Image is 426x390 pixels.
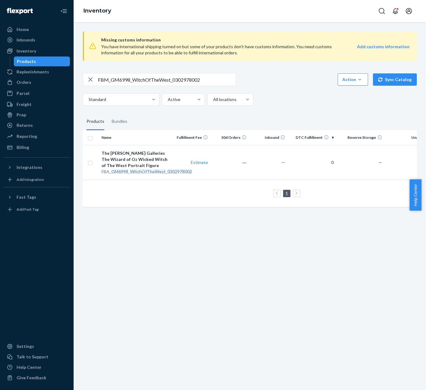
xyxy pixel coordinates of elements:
[4,175,70,185] a: Add Integration
[17,354,48,360] div: Talk to Support
[79,2,116,20] ol: breadcrumbs
[17,90,29,96] div: Parcel
[373,73,417,86] button: Sync Catalog
[102,169,169,175] div: FBA_ _ _
[4,131,70,141] a: Reporting
[17,58,36,64] div: Products
[4,341,70,351] a: Settings
[4,67,70,77] a: Replenishments
[4,142,70,152] a: Billing
[17,194,36,200] div: Fast Tags
[17,26,29,33] div: Home
[17,69,49,75] div: Replenishments
[83,7,111,14] a: Inventory
[210,145,249,180] td: ―
[17,207,39,212] div: Add Fast Tag
[17,343,34,349] div: Settings
[17,101,32,107] div: Freight
[17,37,35,43] div: Inbounds
[17,122,33,128] div: Returns
[98,73,236,86] input: Search inventory by name or sku
[171,130,210,145] th: Fulfillment Fee
[17,144,29,150] div: Billing
[4,99,70,109] a: Freight
[17,364,41,370] div: Help Center
[7,8,33,14] img: Flexport logo
[101,44,348,56] div: You have international shipping turned on but some of your products don’t have customs informatio...
[389,5,401,17] button: Open notifications
[4,162,70,172] button: Integrations
[338,73,368,86] button: Action
[17,112,26,118] div: Prep
[282,160,285,165] span: —
[336,130,385,145] th: Reserve Storage
[403,5,415,17] button: Open account menu
[4,120,70,130] a: Returns
[86,113,104,130] div: Products
[4,362,70,372] a: Help Center
[210,130,249,145] th: 30d Orders
[88,96,89,103] input: Standard
[102,150,169,169] div: The [PERSON_NAME] Galleries The Wizard of Oz Wicked Witch of The West Portrait Figure
[249,130,288,145] th: Inbound
[342,76,363,83] div: Action
[288,130,336,145] th: DTC Fulfillment
[4,205,70,214] a: Add Fast Tag
[284,191,289,196] a: Page 1 is your current page
[4,35,70,45] a: Inbounds
[17,79,31,85] div: Orders
[4,373,70,383] button: Give Feedback
[14,57,70,66] a: Products
[111,169,128,174] em: GM6998
[17,133,37,139] div: Reporting
[112,113,127,130] div: Bundles
[58,5,70,17] button: Close Navigation
[167,169,192,174] em: 0302978002
[4,352,70,362] a: Talk to Support
[17,177,44,182] div: Add Integration
[17,48,36,54] div: Inventory
[376,5,388,17] button: Open Search Box
[17,375,46,381] div: Give Feedback
[4,46,70,56] a: Inventory
[4,88,70,98] a: Parcel
[4,77,70,87] a: Orders
[409,179,421,211] button: Help Center
[101,36,409,44] span: Missing customs information
[17,164,42,170] div: Integrations
[378,160,382,165] span: —
[130,169,166,174] em: WitchOfTheWest
[4,192,70,202] button: Fast Tags
[288,145,336,180] td: 0
[357,44,409,49] strong: Add customs information
[4,110,70,120] a: Prep
[167,96,168,103] input: Active
[99,130,172,145] th: Name
[357,44,409,56] a: Add customs information
[4,25,70,34] a: Home
[191,160,208,165] a: Estimate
